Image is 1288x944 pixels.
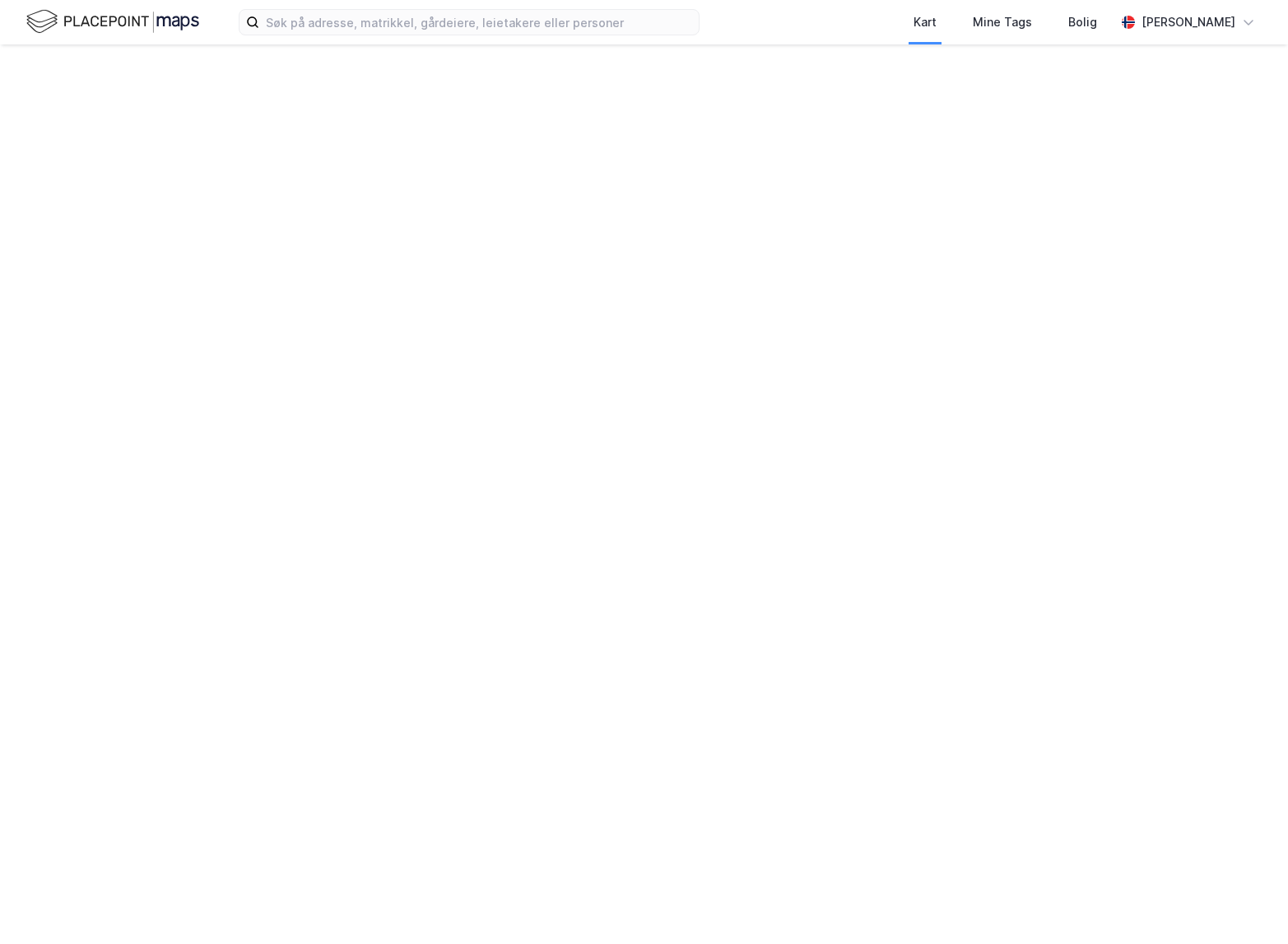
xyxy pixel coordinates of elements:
img: logo.f888ab2527a4732fd821a326f86c7f29.svg [26,7,199,36]
div: Bolig [1068,12,1097,32]
input: Søk på adresse, matrikkel, gårdeiere, leietakere eller personer [259,10,699,35]
div: [PERSON_NAME] [1142,12,1235,32]
div: Mine Tags [973,12,1032,32]
div: Kart [914,12,937,32]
